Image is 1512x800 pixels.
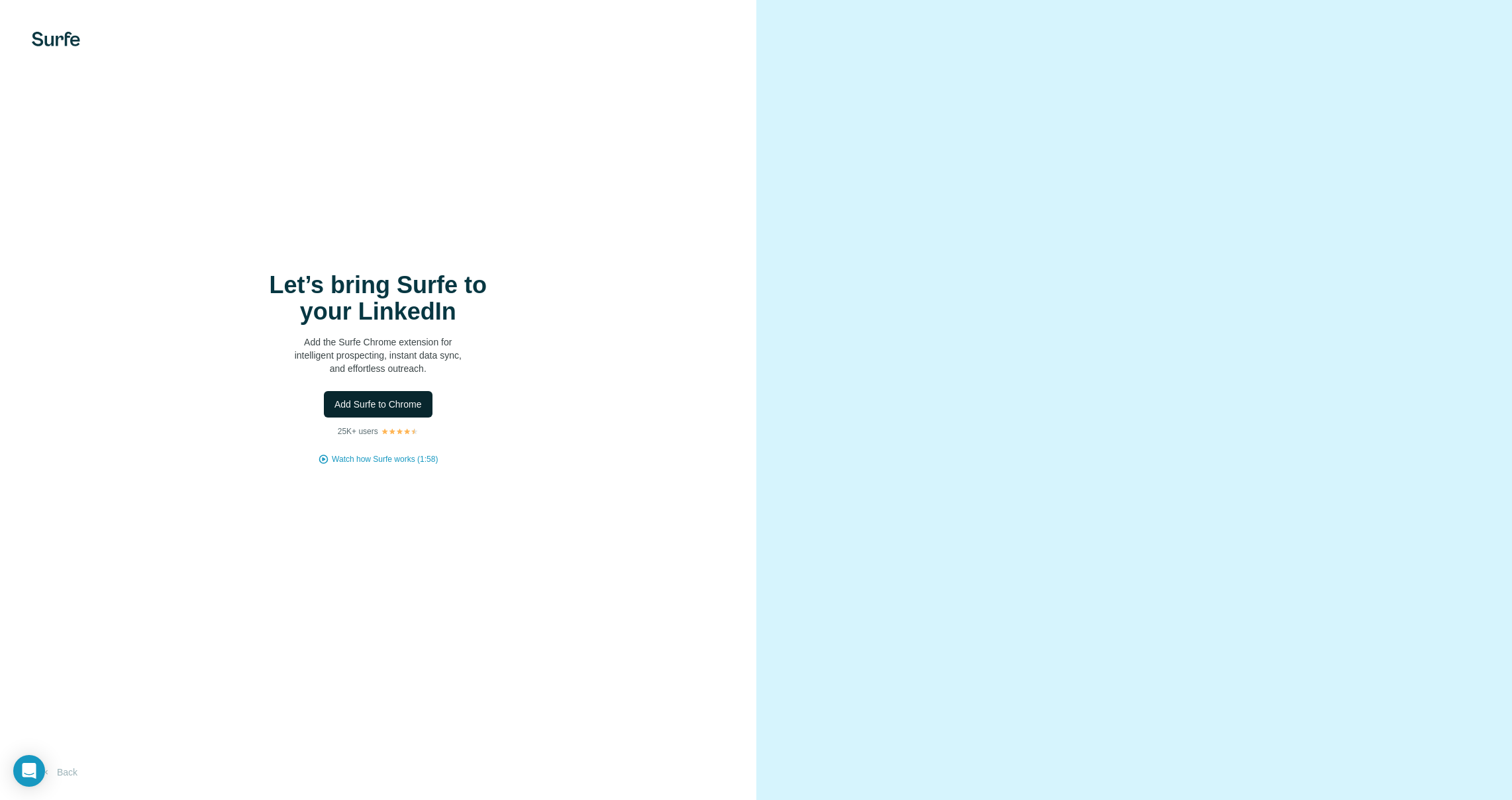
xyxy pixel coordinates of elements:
[32,32,80,46] img: Surfe's logo
[381,427,419,435] img: Rating Stars
[246,272,511,325] h1: Let’s bring Surfe to your LinkedIn
[324,391,432,418] button: Add Surfe to Chrome
[246,335,511,375] p: Add the Surfe Chrome extension for intelligent prospecting, instant data sync, and effortless out...
[13,755,45,787] div: Open Intercom Messenger
[332,453,438,465] button: Watch how Surfe works (1:58)
[32,760,87,784] button: Back
[338,425,378,437] p: 25K+ users
[334,398,422,411] span: Add Surfe to Chrome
